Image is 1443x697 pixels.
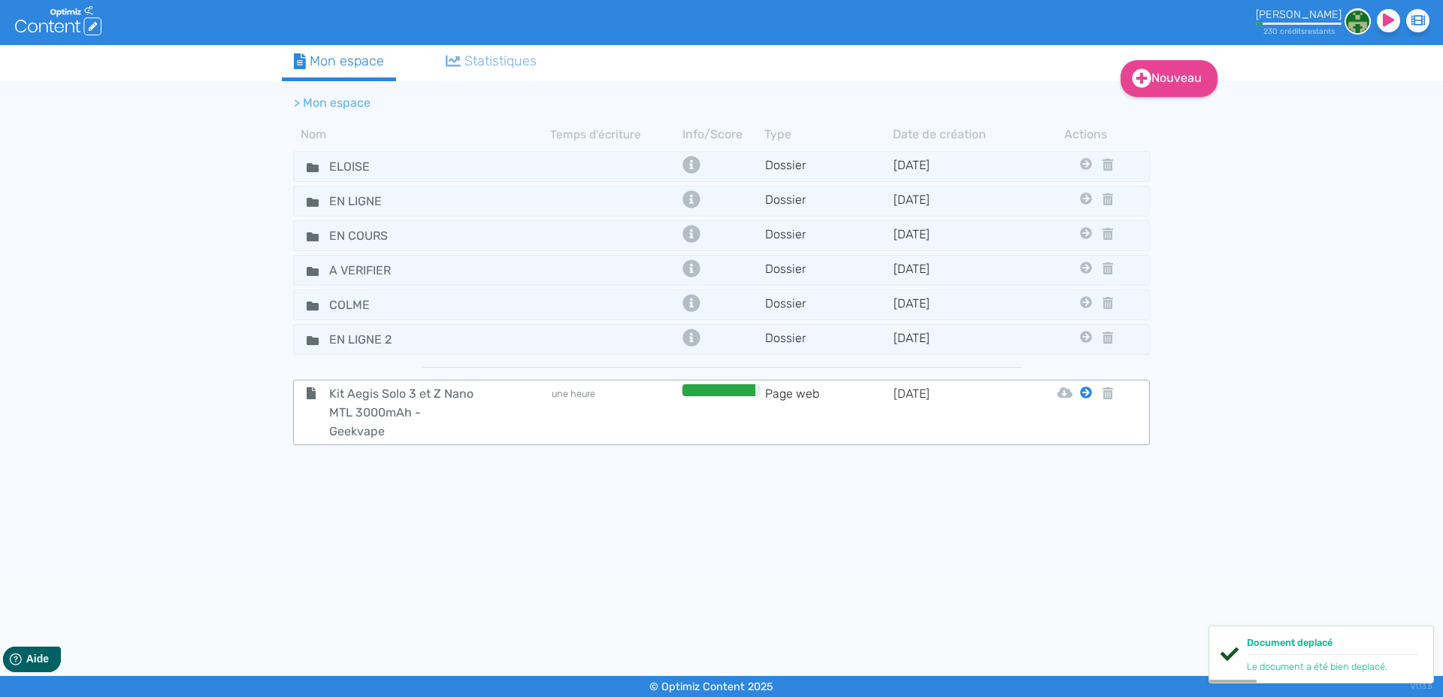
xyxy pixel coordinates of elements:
[893,384,1021,441] td: [DATE]
[318,225,431,247] input: Nom de dossier
[764,294,893,316] td: Dossier
[1256,8,1342,21] div: [PERSON_NAME]
[764,329,893,350] td: Dossier
[649,680,773,693] small: © Optimiz Content 2025
[434,45,549,77] a: Statistiques
[318,384,487,441] span: Kit Aegis Solo 3 et Z Nano MTL 3000mAh - Geekvape
[77,12,99,24] span: Aide
[893,329,1021,350] td: [DATE]
[764,156,893,177] td: Dossier
[1331,26,1335,36] span: s
[318,294,431,316] input: Nom de dossier
[550,384,679,441] td: une heure
[1345,8,1371,35] img: 6adefb463699458b3a7e00f487fb9d6a
[1301,26,1305,36] span: s
[893,190,1021,212] td: [DATE]
[1076,126,1096,144] th: Actions
[282,85,1033,121] nav: breadcrumb
[1121,60,1218,97] a: Nouveau
[893,225,1021,247] td: [DATE]
[893,156,1021,177] td: [DATE]
[764,225,893,247] td: Dossier
[294,94,371,112] li: > Mon espace
[294,51,384,71] div: Mon espace
[764,384,893,441] td: Page web
[293,126,550,144] th: Nom
[318,259,431,281] input: Nom de dossier
[318,329,431,350] input: Nom de dossier
[318,156,431,177] input: Nom de dossier
[550,126,679,144] th: Temps d'écriture
[893,126,1021,144] th: Date de création
[679,126,764,144] th: Info/Score
[282,45,396,81] a: Mon espace
[893,294,1021,316] td: [DATE]
[1263,26,1335,36] small: 230 crédit restant
[764,190,893,212] td: Dossier
[446,51,537,71] div: Statistiques
[764,259,893,281] td: Dossier
[318,190,431,212] input: Nom de dossier
[893,259,1021,281] td: [DATE]
[1411,676,1432,697] div: V1.13.5
[1247,659,1418,674] div: Le document a été bien deplacé.
[764,126,893,144] th: Type
[1247,635,1418,655] div: Document deplacé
